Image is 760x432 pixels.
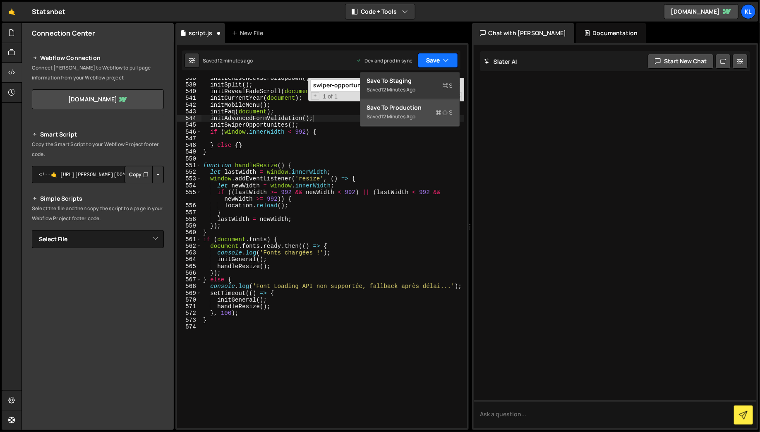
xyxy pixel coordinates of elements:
[177,324,201,330] div: 574
[32,262,165,336] iframe: YouTube video player
[418,53,458,68] button: Save
[177,115,201,122] div: 544
[177,142,201,149] div: 548
[177,82,201,88] div: 539
[32,204,164,223] p: Select the file and then copy the script to a page in your Webflow Project footer code.
[189,29,212,37] div: script.js
[741,4,756,19] a: Kl
[436,108,453,117] span: S
[456,92,462,101] span: Search In Selection
[32,89,164,109] a: [DOMAIN_NAME]
[177,189,201,203] div: 555
[32,194,164,204] h2: Simple Scripts
[472,23,575,43] div: Chat with [PERSON_NAME]
[367,112,453,122] div: Saved
[177,229,201,236] div: 560
[177,276,201,283] div: 567
[177,108,201,115] div: 543
[356,57,412,64] div: Dev and prod in sync
[177,317,201,324] div: 573
[32,342,165,416] iframe: YouTube video player
[177,129,201,135] div: 546
[177,256,201,263] div: 564
[319,93,341,100] span: 1 of 1
[345,4,415,19] button: Code + Tools
[177,270,201,276] div: 566
[177,303,201,310] div: 571
[311,92,320,100] span: Toggle Replace mode
[381,113,416,120] div: 12 minutes ago
[177,202,201,209] div: 556
[32,130,164,139] h2: Smart Script
[367,103,453,112] div: Save to Production
[32,63,164,83] p: Connect [PERSON_NAME] to Webflow to pull page information from your Webflow project
[177,209,201,216] div: 557
[177,102,201,108] div: 542
[310,79,414,91] input: Search for
[576,23,646,43] div: Documentation
[177,236,201,243] div: 561
[381,86,416,93] div: 12 minutes ago
[177,243,201,250] div: 562
[177,135,201,142] div: 547
[484,58,518,65] h2: Slater AI
[177,169,201,175] div: 552
[177,156,201,162] div: 550
[125,166,164,183] div: Button group with nested dropdown
[177,182,201,189] div: 554
[648,54,714,69] button: Start new chat
[177,95,201,101] div: 541
[367,77,453,85] div: Save to Staging
[360,72,460,99] button: Save to StagingS Saved12 minutes ago
[177,88,201,95] div: 540
[232,29,266,37] div: New File
[177,75,201,82] div: 538
[2,2,22,22] a: 🤙
[177,250,201,256] div: 563
[664,4,738,19] a: [DOMAIN_NAME]
[177,175,201,182] div: 553
[177,283,201,290] div: 568
[443,82,453,90] span: S
[177,149,201,155] div: 549
[177,122,201,128] div: 545
[125,166,153,183] button: Copy
[177,223,201,229] div: 559
[367,85,453,95] div: Saved
[32,139,164,159] p: Copy the Smart Script to your Webflow Project footer code.
[177,162,201,169] div: 551
[218,57,253,64] div: 12 minutes ago
[32,53,164,63] h2: Webflow Connection
[32,29,95,38] h2: Connection Center
[177,297,201,303] div: 570
[203,57,253,64] div: Saved
[177,290,201,297] div: 569
[32,166,164,183] textarea: <!--🤙 [URL][PERSON_NAME][DOMAIN_NAME]> <script>document.addEventListener("DOMContentLoaded", func...
[177,310,201,317] div: 572
[177,216,201,223] div: 558
[360,99,460,126] button: Save to ProductionS Saved12 minutes ago
[32,7,65,17] div: Statsnbet
[177,263,201,270] div: 565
